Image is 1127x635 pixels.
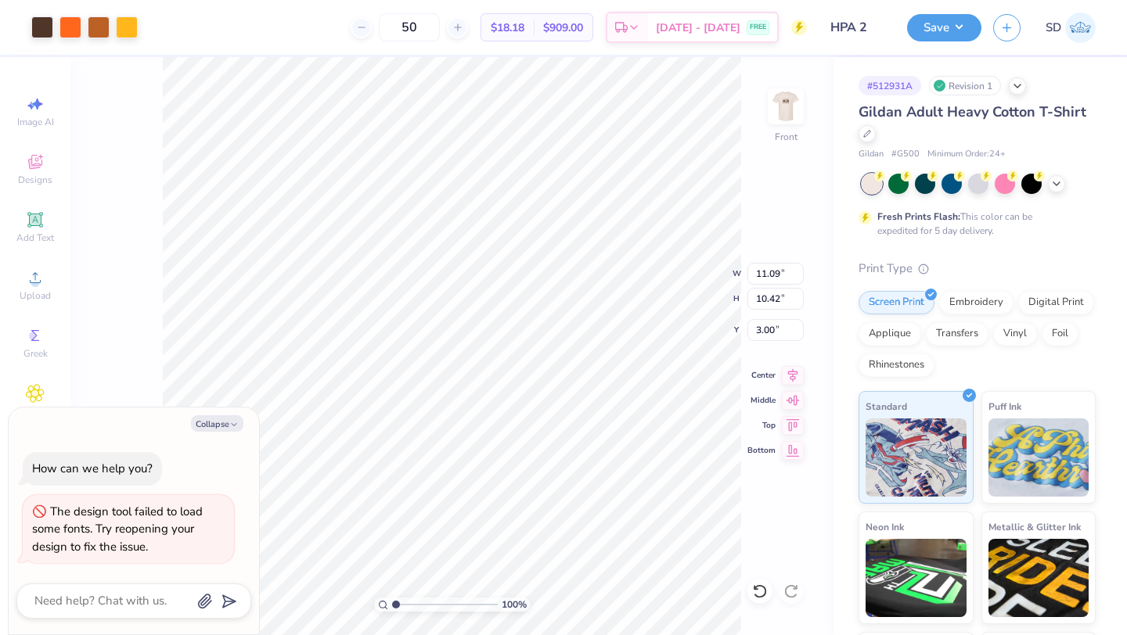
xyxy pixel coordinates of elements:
img: Metallic & Glitter Ink [988,539,1089,617]
span: Clipart & logos [8,405,63,430]
div: Foil [1042,322,1078,346]
span: Top [747,420,776,431]
div: Rhinestones [859,353,934,377]
span: # G500 [891,148,920,161]
div: # 512931A [859,76,921,95]
span: Bottom [747,445,776,456]
span: Metallic & Glitter Ink [988,518,1081,535]
div: Vinyl [993,322,1037,346]
span: Center [747,370,776,381]
div: The design tool failed to load some fonts. Try reopening your design to fix the issue. [32,504,203,554]
span: Minimum Order: 24 + [927,148,1006,161]
div: Front [775,130,798,144]
button: Collapse [191,415,243,432]
div: Revision 1 [929,76,1001,95]
span: Neon Ink [866,518,904,535]
span: Upload [20,289,51,302]
div: Print Type [859,260,1096,278]
input: Untitled Design [819,12,895,43]
img: Puff Ink [988,418,1089,497]
div: How can we help you? [32,461,153,476]
div: Digital Print [1018,291,1094,314]
div: Applique [859,322,921,346]
span: Middle [747,395,776,406]
span: SD [1046,19,1061,37]
img: Standard [866,418,967,497]
strong: Fresh Prints Flash: [877,210,960,223]
span: Image AI [17,116,54,128]
span: 100 % [502,597,527,612]
button: Save [907,14,981,41]
span: Designs [18,174,52,186]
span: Gildan Adult Heavy Cotton T-Shirt [859,102,1086,121]
span: [DATE] - [DATE] [656,20,740,36]
div: Screen Print [859,291,934,314]
img: Front [770,91,801,122]
span: Greek [23,347,48,360]
span: Add Text [16,231,54,244]
div: Transfers [926,322,988,346]
span: $909.00 [543,20,583,36]
a: SD [1046,13,1096,43]
div: Embroidery [939,291,1014,314]
span: Standard [866,398,907,414]
span: FREE [750,22,766,33]
img: Sofia Diep [1065,13,1096,43]
div: This color can be expedited for 5 day delivery. [877,210,1070,238]
span: $18.18 [491,20,524,36]
span: Puff Ink [988,398,1021,414]
img: Neon Ink [866,539,967,617]
span: Gildan [859,148,884,161]
input: – – [379,13,440,41]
